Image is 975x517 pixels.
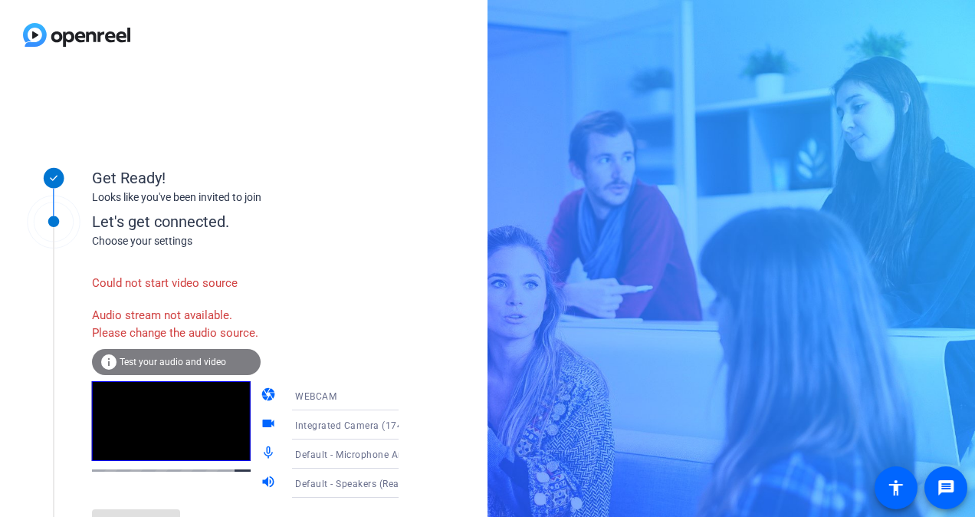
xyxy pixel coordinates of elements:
[120,357,226,367] span: Test your audio and video
[261,445,279,463] mat-icon: mic_none
[100,353,118,371] mat-icon: info
[937,479,955,497] mat-icon: message
[92,166,399,189] div: Get Ready!
[887,479,905,497] mat-icon: accessibility
[92,189,399,206] div: Looks like you've been invited to join
[261,387,279,405] mat-icon: camera
[92,267,261,300] div: Could not start video source
[92,210,430,233] div: Let's get connected.
[295,391,336,402] span: WEBCAM
[92,299,261,349] div: Audio stream not available. Please change the audio source.
[295,477,461,489] span: Default - Speakers (Realtek(R) Audio)
[295,419,435,431] span: Integrated Camera (174f:1813)
[92,233,430,249] div: Choose your settings
[295,448,675,460] span: Default - Microphone Array (Intel® Smart Sound Technology for Digital Microphones)
[261,416,279,434] mat-icon: videocam
[261,474,279,492] mat-icon: volume_up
